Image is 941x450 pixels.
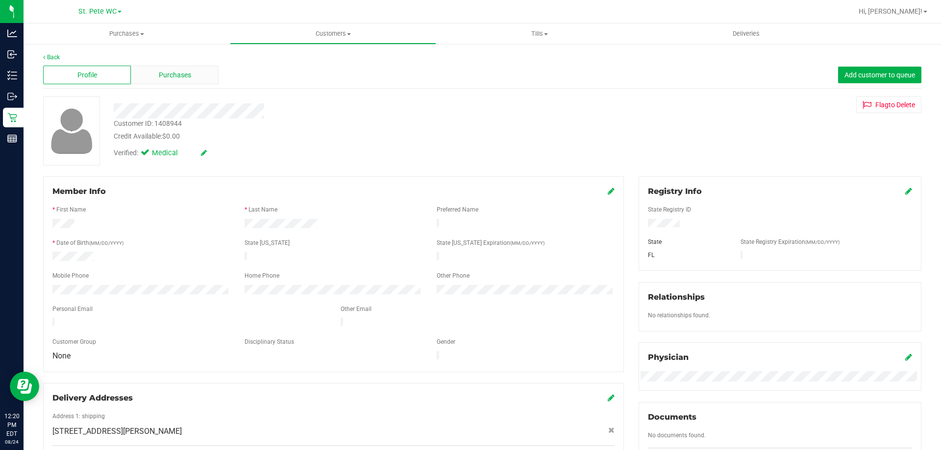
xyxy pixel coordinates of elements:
label: State Registry Expiration [741,237,840,246]
label: State [US_STATE] [245,238,290,247]
a: Tills [436,24,643,44]
span: Medical [152,148,191,159]
label: Disciplinary Status [245,337,294,346]
span: (MM/DD/YYYY) [89,240,124,246]
label: Gender [437,337,455,346]
span: (MM/DD/YYYY) [805,239,840,245]
span: No documents found. [648,432,706,439]
span: St. Pete WC [78,7,117,16]
inline-svg: Reports [7,134,17,143]
span: (MM/DD/YYYY) [510,240,545,246]
span: Physician [648,353,689,362]
p: 12:20 PM EDT [4,412,19,438]
label: Last Name [248,205,277,214]
span: Tills [437,29,642,38]
span: Delivery Addresses [52,393,133,403]
img: user-icon.png [46,106,98,156]
span: Customers [230,29,436,38]
label: Personal Email [52,305,93,313]
span: Relationships [648,292,705,302]
a: Back [43,54,60,61]
label: Home Phone [245,271,279,280]
button: Add customer to queue [838,67,921,83]
label: First Name [56,205,86,214]
a: Purchases [24,24,230,44]
inline-svg: Retail [7,113,17,122]
label: Preferred Name [437,205,478,214]
inline-svg: Inventory [7,71,17,80]
label: Other Email [341,305,371,313]
span: Deliveries [719,29,773,38]
inline-svg: Inbound [7,49,17,59]
span: Purchases [159,70,191,80]
div: Customer ID: 1408944 [114,118,182,129]
div: Verified: [114,148,207,159]
a: Customers [230,24,436,44]
label: Address 1: shipping [52,412,105,421]
div: State [641,237,734,246]
label: Date of Birth [56,238,124,247]
label: Customer Group [52,337,96,346]
label: No relationships found. [648,311,710,320]
inline-svg: Outbound [7,92,17,101]
span: Member Info [52,187,106,196]
iframe: Resource center [10,372,39,401]
span: Hi, [PERSON_NAME]! [859,7,922,15]
a: Deliveries [643,24,849,44]
inline-svg: Analytics [7,28,17,38]
label: Mobile Phone [52,271,89,280]
label: State [US_STATE] Expiration [437,238,545,247]
label: Other Phone [437,271,470,280]
span: Add customer to queue [844,71,915,79]
button: Flagto Delete [856,96,921,113]
span: $0.00 [162,132,180,140]
span: Documents [648,412,696,422]
span: [STREET_ADDRESS][PERSON_NAME] [52,426,182,437]
div: Credit Available: [114,131,545,142]
label: State Registry ID [648,205,691,214]
span: None [52,351,71,360]
span: Registry Info [648,187,702,196]
span: Profile [77,70,97,80]
p: 08/24 [4,438,19,446]
div: FL [641,251,734,260]
span: Purchases [24,29,230,38]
